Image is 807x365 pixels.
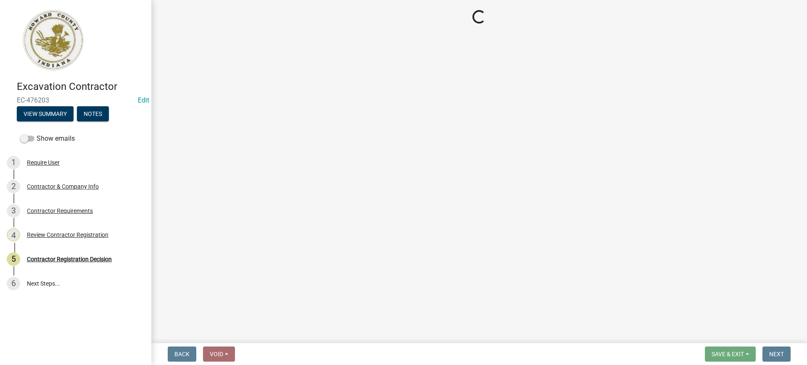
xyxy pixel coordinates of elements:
h4: Excavation Contractor [17,81,145,93]
label: Show emails [20,134,75,144]
wm-modal-confirm: Summary [17,111,74,118]
div: Contractor Requirements [27,208,93,214]
div: Contractor Registration Decision [27,256,112,262]
button: View Summary [17,106,74,121]
button: Notes [77,106,109,121]
div: 6 [7,277,20,290]
wm-modal-confirm: Edit Application Number [138,96,149,104]
div: 1 [7,156,20,169]
span: Next [769,351,784,357]
span: Back [174,351,190,357]
span: Void [210,351,223,357]
div: Require User [27,160,60,165]
div: 3 [7,204,20,218]
button: Next [762,347,791,362]
span: EC-476203 [17,96,134,104]
img: Howard County, Indiana [17,9,89,72]
div: 2 [7,180,20,193]
div: Review Contractor Registration [27,232,108,238]
span: Save & Exit [712,351,744,357]
a: Edit [138,96,149,104]
wm-modal-confirm: Notes [77,111,109,118]
div: 5 [7,252,20,266]
button: Back [168,347,196,362]
div: 4 [7,228,20,242]
button: Save & Exit [705,347,756,362]
div: Contractor & Company Info [27,184,99,189]
button: Void [203,347,235,362]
